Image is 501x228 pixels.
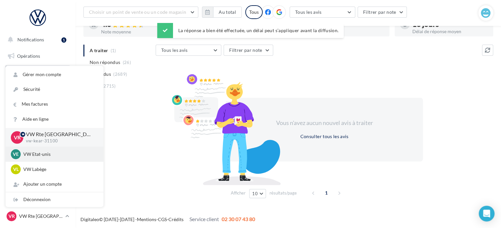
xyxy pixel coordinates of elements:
[290,7,355,18] button: Tous les avis
[158,217,167,222] a: CGS
[61,37,66,43] div: 1
[23,151,96,157] p: VW Etat-unis
[5,210,70,222] a: VR VW Rte [GEOGRAPHIC_DATA]
[4,99,72,113] a: Campagnes
[4,115,72,129] a: Contacts
[321,188,332,198] span: 1
[26,131,93,138] p: VW Rte [GEOGRAPHIC_DATA]
[4,131,72,145] a: Médiathèque
[90,59,120,66] span: Non répondus
[9,213,15,219] span: VR
[270,190,297,196] span: résultats/page
[123,60,131,65] span: (26)
[412,29,488,34] div: Délai de réponse moyen
[231,190,246,196] span: Afficher
[26,138,93,144] p: vw-kear-31100
[245,5,263,19] div: Tous
[157,23,344,38] div: La réponse a bien été effectuée, un délai peut s’appliquer avant la diffusion.
[80,217,255,222] span: © [DATE]-[DATE] - - -
[17,53,40,59] span: Opérations
[23,166,96,173] p: VW Labège
[358,7,407,18] button: Filtrer par note
[83,7,198,18] button: Choisir un point de vente ou un code magasin
[224,45,273,56] button: Filtrer par note
[202,7,242,18] button: Au total
[19,213,63,219] p: VW Rte [GEOGRAPHIC_DATA]
[189,216,219,222] span: Service client
[102,83,116,89] span: (2715)
[4,186,72,205] a: Campagnes DataOnDemand
[4,65,72,79] a: Boîte de réception
[168,217,184,222] a: Crédits
[249,189,266,198] button: 10
[268,119,381,127] div: Vous n'avez aucun nouvel avis à traiter
[137,217,156,222] a: Mentions
[6,82,103,97] a: Sécurité
[4,82,72,96] a: Visibilité en ligne
[412,21,488,28] div: 16 jours
[309,29,384,34] div: Taux de réponse
[252,191,258,196] span: 10
[6,67,103,82] a: Gérer mon compte
[479,206,494,221] div: Open Intercom Messenger
[222,216,255,222] span: 02 30 07 43 80
[4,49,72,63] a: Opérations
[113,72,127,77] span: (2689)
[4,33,69,47] button: Notifications 1
[4,148,72,161] a: Calendrier
[17,37,44,42] span: Notifications
[4,164,72,183] a: PLV et print personnalisable
[6,112,103,127] a: Aide en ligne
[156,45,221,56] button: Tous les avis
[101,21,177,28] div: 4.6
[14,134,21,141] span: VR
[80,217,99,222] a: Digitaleo
[6,192,103,207] div: Déconnexion
[6,97,103,112] a: Mes factures
[13,166,19,173] span: VL
[101,30,177,34] div: Note moyenne
[213,7,242,18] button: Au total
[297,133,351,140] button: Consulter tous les avis
[6,177,103,192] div: Ajouter un compte
[161,47,188,53] span: Tous les avis
[89,9,186,15] span: Choisir un point de vente ou un code magasin
[13,151,19,157] span: VE
[295,9,322,15] span: Tous les avis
